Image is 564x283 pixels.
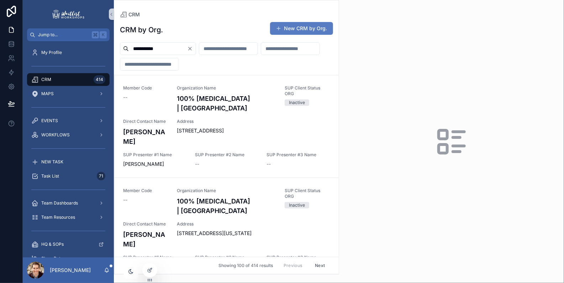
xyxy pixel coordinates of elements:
[38,32,89,38] span: Jump to...
[195,160,199,168] span: --
[41,50,62,55] span: My Profile
[177,127,330,134] span: [STREET_ADDRESS]
[23,41,114,257] div: scrollable content
[123,127,168,146] h4: [PERSON_NAME]
[177,188,276,194] span: Organization Name
[27,238,110,251] a: HQ & SOPs
[177,230,330,237] span: [STREET_ADDRESS][US_STATE]
[115,178,339,280] a: Member Code--Organization Name100% [MEDICAL_DATA] | [GEOGRAPHIC_DATA]SUP Client Status ORGInactiv...
[41,118,58,124] span: EVENTS
[41,241,64,247] span: HQ & SOPs
[115,75,339,178] a: Member Code--Organization Name100% [MEDICAL_DATA] | [GEOGRAPHIC_DATA]SUP Client Status ORGInactiv...
[41,132,70,138] span: WORKFLOWS
[94,75,105,84] div: 414
[289,99,305,106] div: Inactive
[123,188,168,194] span: Member Code
[27,211,110,224] a: Team Resources
[41,77,51,82] span: CRM
[267,160,271,168] span: --
[27,129,110,141] a: WORKFLOWS
[123,85,168,91] span: Member Code
[123,221,168,227] span: Direct Contact Name
[120,11,140,18] a: CRM
[41,173,59,179] span: Task List
[27,114,110,127] a: EVENTS
[41,200,78,206] span: Team Dashboards
[310,260,330,271] button: Next
[41,91,54,97] span: MAPS
[27,87,110,100] a: MAPS
[51,9,85,20] img: App logo
[41,159,63,165] span: NEW TASK
[123,160,186,168] span: [PERSON_NAME]
[97,172,105,180] div: 71
[267,152,330,158] span: SUP Presenter #3 Name
[177,119,330,124] span: Address
[289,202,305,208] div: Inactive
[267,255,330,260] span: SUP Presenter #3 Name
[177,85,276,91] span: Organization Name
[27,170,110,183] a: Task List71
[187,46,196,51] button: Clear
[27,46,110,59] a: My Profile
[27,197,110,209] a: Team Dashboards
[41,214,75,220] span: Team Resources
[177,221,330,227] span: Address
[285,85,330,97] span: SUP Client Status ORG
[123,119,168,124] span: Direct Contact Name
[41,256,65,261] span: Show Rates
[27,28,110,41] button: Jump to...K
[123,255,186,260] span: SUP Presenter #1 Name
[120,25,163,35] h1: CRM by Org.
[128,11,140,18] span: CRM
[123,94,127,101] span: --
[123,230,168,249] h4: [PERSON_NAME]
[218,263,273,268] span: Showing 100 of 414 results
[27,252,110,265] a: Show Rates
[177,196,276,216] h4: 100% [MEDICAL_DATA] | [GEOGRAPHIC_DATA]
[123,152,186,158] span: SUP Presenter #1 Name
[27,73,110,86] a: CRM414
[27,156,110,168] a: NEW TASK
[195,152,258,158] span: SUP Presenter #2 Name
[177,94,276,113] h4: 100% [MEDICAL_DATA] | [GEOGRAPHIC_DATA]
[50,267,91,274] p: [PERSON_NAME]
[100,32,106,38] span: K
[285,188,330,199] span: SUP Client Status ORG
[195,255,258,260] span: SUP Presenter #2 Name
[270,22,333,35] button: New CRM by Org.
[123,196,127,203] span: --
